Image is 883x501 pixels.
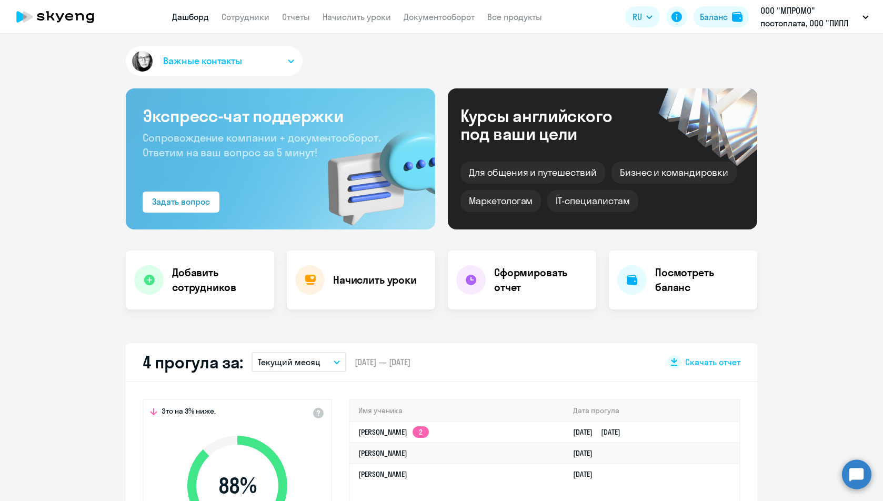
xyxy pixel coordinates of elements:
[143,352,243,373] h2: 4 прогула за:
[700,11,728,23] div: Баланс
[460,107,640,143] div: Курсы английского под ваши цели
[143,131,380,159] span: Сопровождение компании + документооборот. Ответим на ваш вопрос за 5 минут!
[333,273,417,287] h4: Начислить уроки
[565,400,739,422] th: Дата прогула
[172,12,209,22] a: Дашборд
[172,265,266,295] h4: Добавить сотрудников
[760,4,858,29] p: ООО "МПРОМО" постоплата, ООО "ПИПЛ МЕДИА ПРОДАКШЕН"
[755,4,874,29] button: ООО "МПРОМО" постоплата, ООО "ПИПЛ МЕДИА ПРОДАКШЕН"
[685,356,740,368] span: Скачать отчет
[282,12,310,22] a: Отчеты
[130,49,155,74] img: avatar
[573,448,601,458] a: [DATE]
[355,356,410,368] span: [DATE] — [DATE]
[573,427,629,437] a: [DATE][DATE]
[162,406,216,419] span: Это на 3% ниже,
[143,105,418,126] h3: Экспресс-чат поддержки
[413,426,429,438] app-skyeng-badge: 2
[633,11,642,23] span: RU
[625,6,660,27] button: RU
[460,190,541,212] div: Маркетологам
[323,12,391,22] a: Начислить уроки
[547,190,638,212] div: IT-специалистам
[358,469,407,479] a: [PERSON_NAME]
[494,265,588,295] h4: Сформировать отчет
[252,352,346,372] button: Текущий месяц
[126,46,303,76] button: Важные контакты
[177,473,298,498] span: 88 %
[350,400,565,422] th: Имя ученика
[222,12,269,22] a: Сотрудники
[404,12,475,22] a: Документооборот
[313,111,435,229] img: bg-img
[487,12,542,22] a: Все продукты
[732,12,742,22] img: balance
[694,6,749,27] button: Балансbalance
[152,195,210,208] div: Задать вопрос
[655,265,749,295] h4: Посмотреть баланс
[258,356,320,368] p: Текущий месяц
[143,192,219,213] button: Задать вопрос
[358,427,429,437] a: [PERSON_NAME]2
[611,162,737,184] div: Бизнес и командировки
[358,448,407,458] a: [PERSON_NAME]
[460,162,605,184] div: Для общения и путешествий
[573,469,601,479] a: [DATE]
[163,54,242,68] span: Важные контакты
